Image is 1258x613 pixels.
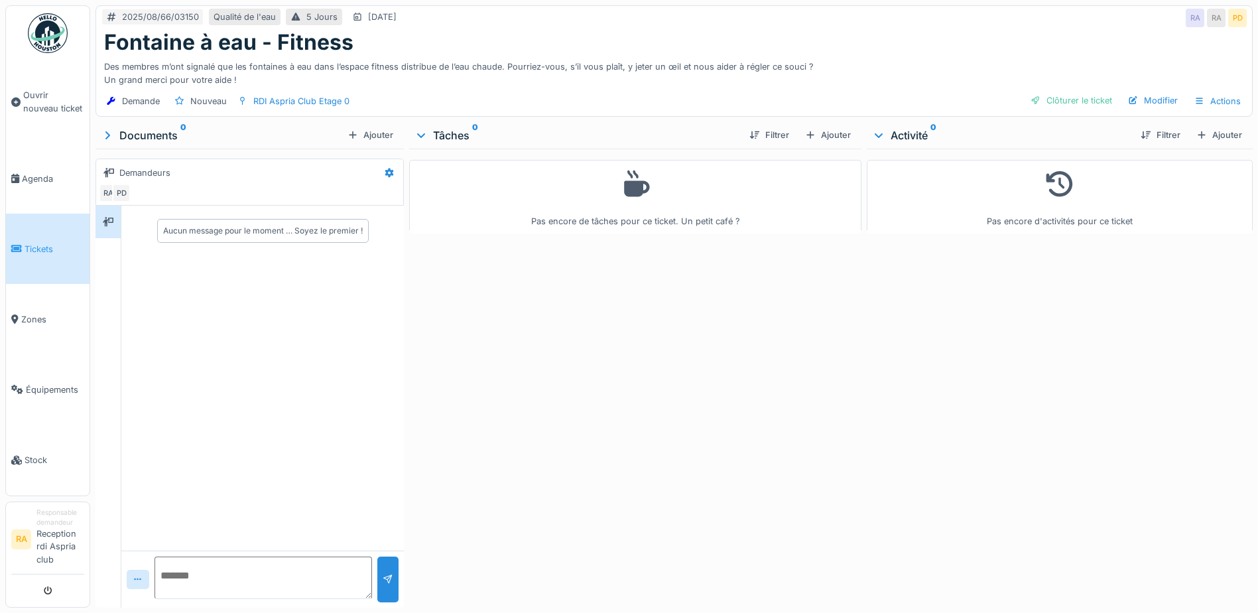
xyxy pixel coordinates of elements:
div: Ajouter [800,126,856,144]
span: Équipements [26,383,84,396]
sup: 0 [930,127,936,143]
div: Qualité de l'eau [214,11,276,23]
sup: 0 [472,127,478,143]
div: Activité [872,127,1130,143]
li: Reception rdi Aspria club [36,508,84,571]
div: RA [1207,9,1226,27]
div: Des membres m’ont signalé que les fontaines à eau dans l’espace fitness distribue de l’eau chaude... [104,55,1244,86]
span: Ouvrir nouveau ticket [23,89,84,114]
div: Responsable demandeur [36,508,84,528]
div: Filtrer [744,126,794,144]
div: Modifier [1123,92,1183,109]
div: PD [1228,9,1247,27]
div: Ajouter [342,126,399,144]
a: RA Responsable demandeurReception rdi Aspria club [11,508,84,575]
a: Tickets [6,214,90,284]
div: Pas encore de tâches pour ce ticket. Un petit café ? [418,166,853,228]
div: 5 Jours [306,11,338,23]
div: Ajouter [1191,126,1247,144]
div: Actions [1188,92,1247,111]
div: 2025/08/66/03150 [122,11,199,23]
span: Tickets [25,243,84,255]
div: RA [1186,9,1204,27]
span: Stock [25,454,84,466]
div: Demande [122,95,160,107]
img: Badge_color-CXgf-gQk.svg [28,13,68,53]
span: Agenda [22,172,84,185]
div: PD [112,184,131,202]
div: Demandeurs [119,167,170,179]
a: Ouvrir nouveau ticket [6,60,90,143]
div: RA [99,184,117,202]
sup: 0 [180,127,186,143]
div: Nouveau [190,95,227,107]
a: Agenda [6,143,90,214]
div: Aucun message pour le moment … Soyez le premier ! [163,225,363,237]
div: Tâches [414,127,739,143]
div: RDI Aspria Club Etage 0 [253,95,349,107]
a: Stock [6,425,90,496]
div: Documents [101,127,342,143]
div: [DATE] [368,11,397,23]
a: Zones [6,284,90,354]
div: Filtrer [1135,126,1186,144]
a: Équipements [6,354,90,425]
li: RA [11,529,31,549]
div: Clôturer le ticket [1025,92,1117,109]
div: Pas encore d'activités pour ce ticket [875,166,1244,228]
span: Zones [21,313,84,326]
h1: Fontaine à eau - Fitness [104,30,353,55]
